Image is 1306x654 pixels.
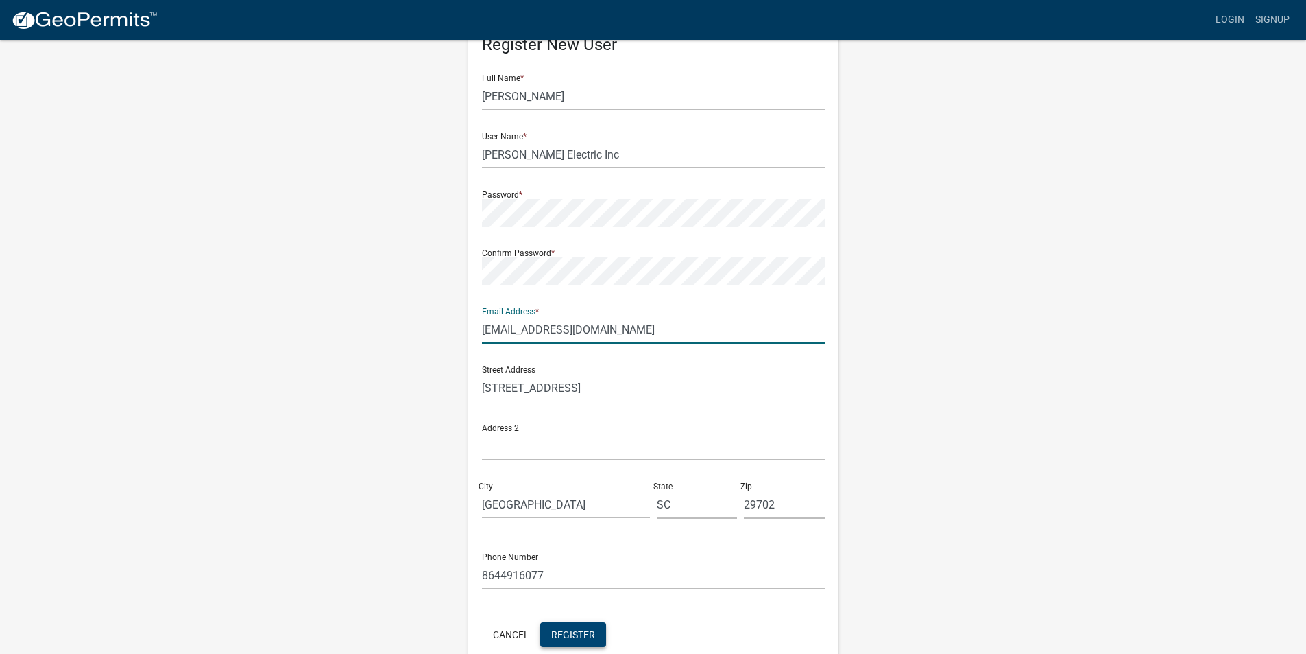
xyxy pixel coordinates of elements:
a: Signup [1250,7,1295,33]
span: Register [551,629,595,640]
a: Login [1210,7,1250,33]
button: Register [540,622,606,647]
button: Cancel [482,622,540,647]
h5: Register New User [482,35,825,55]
